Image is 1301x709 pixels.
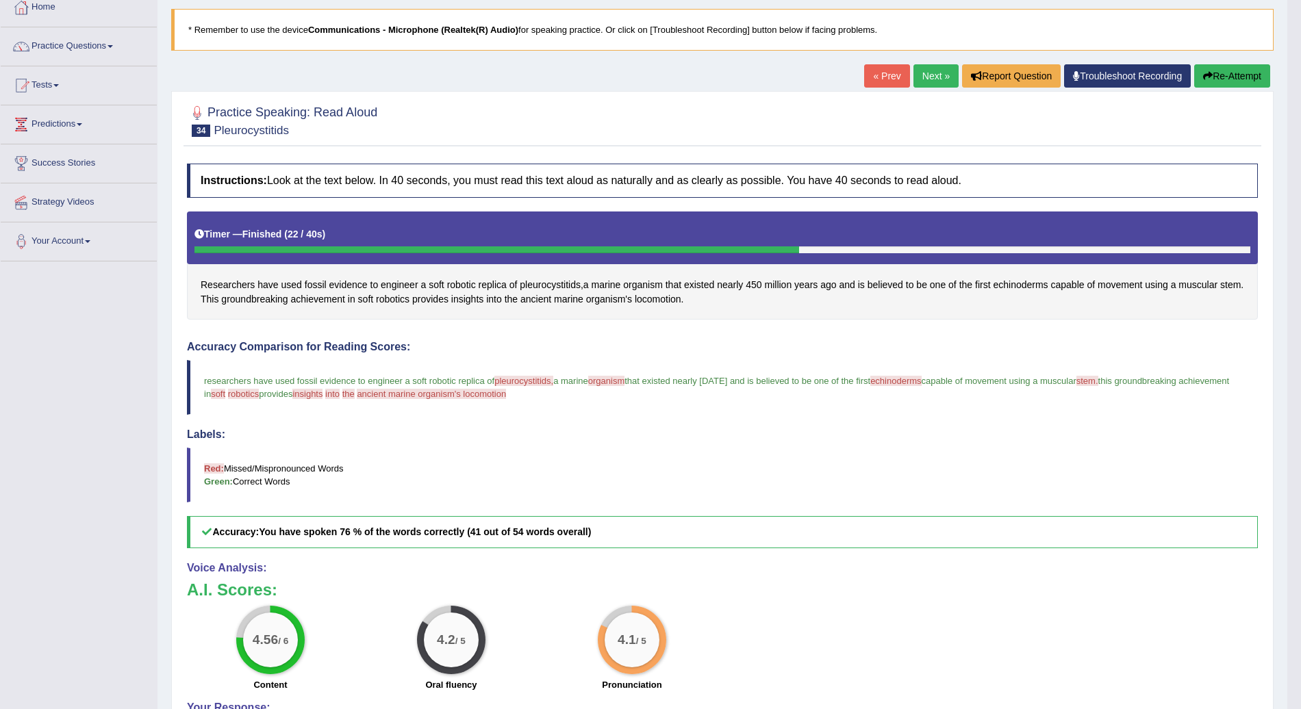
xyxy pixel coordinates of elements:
[870,376,921,386] span: echinoderms
[1178,278,1217,292] span: Click to see word definition
[962,64,1061,88] button: Report Question
[520,292,551,307] span: Click to see word definition
[425,678,477,691] label: Oral fluency
[187,428,1258,441] h4: Labels:
[746,278,761,292] span: Click to see word definition
[204,476,233,487] b: Green:
[765,278,792,292] span: Click to see word definition
[342,389,355,399] span: the
[486,292,502,307] span: Click to see word definition
[618,632,636,647] big: 4.1
[588,376,624,386] span: organism
[204,463,224,474] b: Red:
[554,292,583,307] span: Click to see word definition
[305,278,327,292] span: Click to see word definition
[194,229,325,240] h5: Timer —
[278,636,288,647] small: / 6
[868,278,903,292] span: Click to see word definition
[1051,278,1085,292] span: Click to see word definition
[922,376,1076,386] span: capable of movement using a muscular
[975,278,991,292] span: Click to see word definition
[494,376,553,386] span: pleurocystitids,
[292,389,323,399] span: insights
[187,516,1258,548] h5: Accuracy:
[636,636,646,647] small: / 5
[553,376,588,386] span: a marine
[1,66,157,101] a: Tests
[187,580,277,599] b: A.I. Scores:
[308,25,518,35] b: Communications - Microphone (Realtek(R) Audio)
[259,526,591,537] b: You have spoken 76 % of the words correctly (41 out of 54 words overall)
[214,124,289,137] small: Pleurocystitids
[201,292,218,307] span: Click to see word definition
[864,64,909,88] a: « Prev
[253,632,278,647] big: 4.56
[916,278,927,292] span: Click to see word definition
[717,278,743,292] span: Click to see word definition
[257,278,278,292] span: Click to see word definition
[187,164,1258,198] h4: Look at the text below. In 40 seconds, you must read this text aloud as naturally and as clearly ...
[1,27,157,62] a: Practice Questions
[325,389,340,399] span: into
[291,292,345,307] span: Click to see word definition
[509,278,518,292] span: Click to see word definition
[1,144,157,179] a: Success Stories
[187,448,1258,502] blockquote: Missed/Mispronounced Words Correct Words
[1,105,157,140] a: Predictions
[624,376,870,386] span: that existed nearly [DATE] and is believed to be one of the first
[348,292,355,307] span: Click to see word definition
[592,278,621,292] span: Click to see word definition
[171,9,1274,51] blockquote: * Remember to use the device for speaking practice. Or click on [Troubleshoot Recording] button b...
[329,278,368,292] span: Click to see word definition
[959,278,972,292] span: Click to see word definition
[1145,278,1167,292] span: Click to see word definition
[1194,64,1270,88] button: Re-Attempt
[666,278,681,292] span: Click to see word definition
[420,278,426,292] span: Click to see word definition
[794,278,818,292] span: Click to see word definition
[1220,278,1241,292] span: Click to see word definition
[684,278,714,292] span: Click to see word definition
[358,292,374,307] span: Click to see word definition
[187,341,1258,353] h4: Accuracy Comparison for Reading Scores:
[376,292,409,307] span: Click to see word definition
[839,278,855,292] span: Click to see word definition
[948,278,957,292] span: Click to see word definition
[242,229,282,240] b: Finished
[1087,278,1095,292] span: Click to see word definition
[451,292,483,307] span: Click to see word definition
[1076,376,1098,386] span: stem.
[479,278,507,292] span: Click to see word definition
[187,562,1258,574] h4: Voice Analysis:
[211,389,225,399] span: soft
[253,678,287,691] label: Content
[221,292,288,307] span: Click to see word definition
[201,175,267,186] b: Instructions:
[370,278,379,292] span: Click to see word definition
[1,183,157,218] a: Strategy Videos
[1098,278,1142,292] span: Click to see word definition
[357,389,506,399] span: ancient marine organism's locomotion
[913,64,959,88] a: Next »
[259,389,292,399] span: provides
[187,211,1258,320] div: , . .
[906,278,914,292] span: Click to see word definition
[602,678,661,691] label: Pronunciation
[323,229,326,240] b: )
[820,278,836,292] span: Click to see word definition
[288,229,323,240] b: 22 / 40s
[583,278,589,292] span: Click to see word definition
[412,292,449,307] span: Click to see word definition
[993,278,1048,292] span: Click to see word definition
[635,292,681,307] span: Click to see word definition
[858,278,865,292] span: Click to see word definition
[381,278,418,292] span: Click to see word definition
[930,278,946,292] span: Click to see word definition
[520,278,581,292] span: Click to see word definition
[192,125,210,137] span: 34
[455,636,466,647] small: / 5
[586,292,632,307] span: Click to see word definition
[623,278,663,292] span: Click to see word definition
[281,278,302,292] span: Click to see word definition
[437,632,455,647] big: 4.2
